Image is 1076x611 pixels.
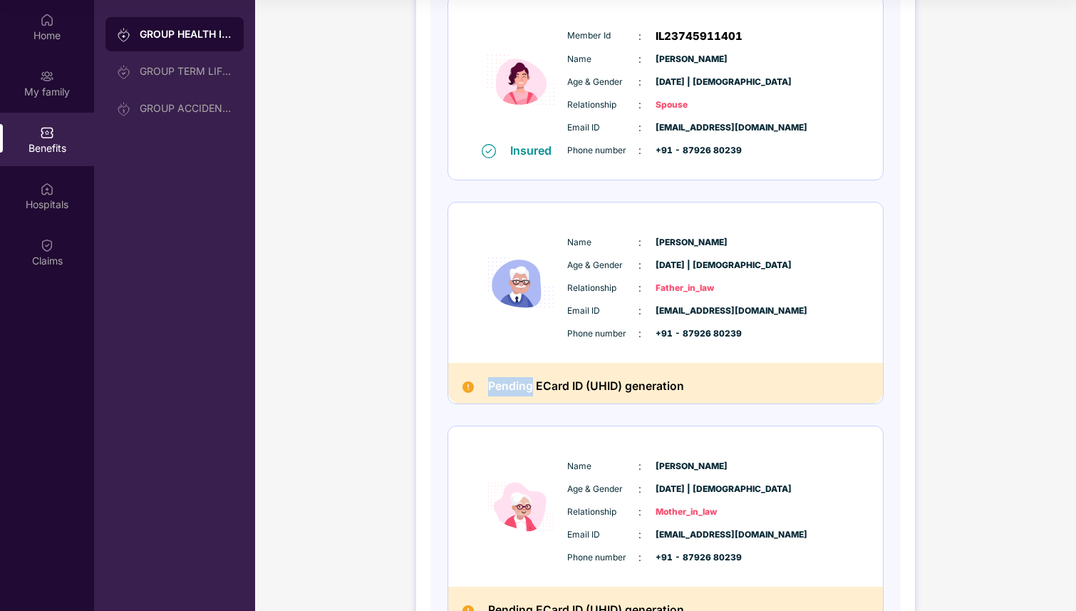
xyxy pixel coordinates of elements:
span: : [638,51,641,67]
span: Mother_in_law [656,505,727,519]
span: : [638,29,641,44]
span: : [638,326,641,342]
span: Phone number [567,327,638,341]
span: : [638,527,641,543]
span: : [638,74,641,90]
span: Age & Gender [567,259,638,272]
span: : [638,120,641,135]
span: [PERSON_NAME] [656,236,727,250]
img: svg+xml;base64,PHN2ZyBpZD0iQ2xhaW0iIHhtbG5zPSJodHRwOi8vd3d3LnczLm9yZy8yMDAwL3N2ZyIgd2lkdGg9IjIwIi... [40,238,54,252]
span: +91 - 87926 80239 [656,551,727,565]
span: Phone number [567,551,638,565]
span: [EMAIL_ADDRESS][DOMAIN_NAME] [656,528,727,542]
span: Relationship [567,98,638,112]
span: [EMAIL_ADDRESS][DOMAIN_NAME] [656,304,727,318]
img: svg+xml;base64,PHN2ZyB3aWR0aD0iMjAiIGhlaWdodD0iMjAiIHZpZXdCb3g9IjAgMCAyMCAyMCIgZmlsbD0ibm9uZSIgeG... [117,65,131,79]
span: Relationship [567,505,638,519]
span: Age & Gender [567,76,638,89]
span: [PERSON_NAME] [656,460,727,473]
span: Email ID [567,121,638,135]
img: svg+xml;base64,PHN2ZyB3aWR0aD0iMjAiIGhlaWdodD0iMjAiIHZpZXdCb3g9IjAgMCAyMCAyMCIgZmlsbD0ibm9uZSIgeG... [117,28,131,42]
span: : [638,97,641,113]
img: icon [478,17,564,143]
span: : [638,504,641,520]
img: svg+xml;base64,PHN2ZyB4bWxucz0iaHR0cDovL3d3dy53My5vcmcvMjAwMC9zdmciIHdpZHRoPSIxNiIgaGVpZ2h0PSIxNi... [482,144,496,158]
span: : [638,458,641,474]
span: Father_in_law [656,282,727,295]
div: GROUP HEALTH INSURANCE [140,27,232,41]
span: +91 - 87926 80239 [656,327,727,341]
img: svg+xml;base64,PHN2ZyBpZD0iSG9tZSIgeG1sbnM9Imh0dHA6Ly93d3cudzMub3JnLzIwMDAvc3ZnIiB3aWR0aD0iMjAiIG... [40,13,54,27]
span: : [638,303,641,319]
img: svg+xml;base64,PHN2ZyBpZD0iQmVuZWZpdHMiIHhtbG5zPSJodHRwOi8vd3d3LnczLm9yZy8yMDAwL3N2ZyIgd2lkdGg9Ij... [40,125,54,140]
div: GROUP TERM LIFE INSURANCE [140,66,232,77]
span: [EMAIL_ADDRESS][DOMAIN_NAME] [656,121,727,135]
span: : [638,143,641,158]
span: Name [567,236,638,250]
h2: Pending ECard ID (UHID) generation [488,377,684,396]
img: svg+xml;base64,PHN2ZyBpZD0iSG9zcGl0YWxzIiB4bWxucz0iaHR0cDovL3d3dy53My5vcmcvMjAwMC9zdmciIHdpZHRoPS... [40,182,54,196]
span: Member Id [567,29,638,43]
span: : [638,550,641,565]
span: +91 - 87926 80239 [656,144,727,158]
span: Relationship [567,282,638,295]
span: : [638,481,641,497]
span: [DATE] | [DEMOGRAPHIC_DATA] [656,483,727,496]
img: icon [478,220,564,346]
span: : [638,257,641,273]
span: Name [567,460,638,473]
span: : [638,235,641,250]
div: GROUP ACCIDENTAL INSURANCE [140,103,232,114]
span: [DATE] | [DEMOGRAPHIC_DATA] [656,259,727,272]
span: Phone number [567,144,638,158]
img: Pending [462,381,474,393]
span: [DATE] | [DEMOGRAPHIC_DATA] [656,76,727,89]
img: svg+xml;base64,PHN2ZyB3aWR0aD0iMjAiIGhlaWdodD0iMjAiIHZpZXdCb3g9IjAgMCAyMCAyMCIgZmlsbD0ibm9uZSIgeG... [117,102,131,116]
span: Name [567,53,638,66]
span: IL23745911401 [656,28,743,45]
span: [PERSON_NAME] [656,53,727,66]
div: Insured [510,143,560,158]
span: Age & Gender [567,483,638,496]
img: icon [478,444,564,570]
span: : [638,280,641,296]
span: Email ID [567,304,638,318]
span: Spouse [656,98,727,112]
img: svg+xml;base64,PHN2ZyB3aWR0aD0iMjAiIGhlaWdodD0iMjAiIHZpZXdCb3g9IjAgMCAyMCAyMCIgZmlsbD0ibm9uZSIgeG... [40,69,54,83]
span: Email ID [567,528,638,542]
